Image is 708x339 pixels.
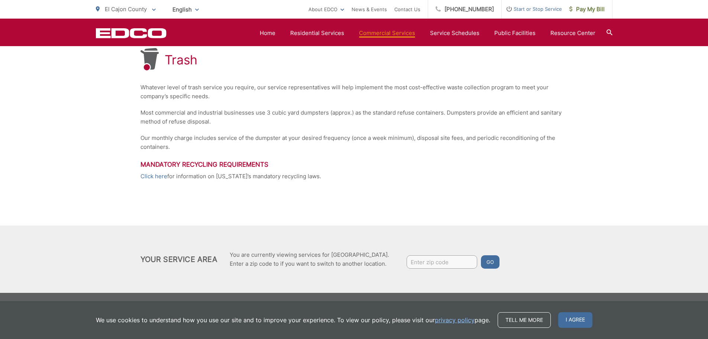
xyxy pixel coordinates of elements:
[165,52,198,67] h1: Trash
[140,255,217,264] h2: Your Service Area
[569,5,605,14] span: Pay My Bill
[140,172,568,181] p: for information on [US_STATE]’s mandatory recycling laws.
[260,29,275,38] a: Home
[140,134,568,151] p: Our monthly charge includes service of the dumpster at your desired frequency (once a week minimu...
[140,161,568,168] h3: Mandatory Recycling Requirements
[352,5,387,14] a: News & Events
[230,250,389,268] p: You are currently viewing services for [GEOGRAPHIC_DATA]. Enter a zip code to if you want to swit...
[498,312,551,328] a: Tell me more
[308,5,344,14] a: About EDCO
[494,29,536,38] a: Public Facilities
[394,5,420,14] a: Contact Us
[481,255,500,269] button: Go
[140,83,568,101] p: Whatever level of trash service you require, our service representatives will help implement the ...
[290,29,344,38] a: Residential Services
[359,29,415,38] a: Commercial Services
[140,172,167,181] a: Click here
[558,312,592,328] span: I agree
[435,316,475,324] a: privacy policy
[105,6,147,13] span: El Cajon County
[167,3,204,16] span: English
[96,28,167,38] a: EDCD logo. Return to the homepage.
[550,29,595,38] a: Resource Center
[430,29,479,38] a: Service Schedules
[96,316,490,324] p: We use cookies to understand how you use our site and to improve your experience. To view our pol...
[140,108,568,126] p: Most commercial and industrial businesses use 3 cubic yard dumpsters (approx.) as the standard re...
[407,255,477,269] input: Enter zip code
